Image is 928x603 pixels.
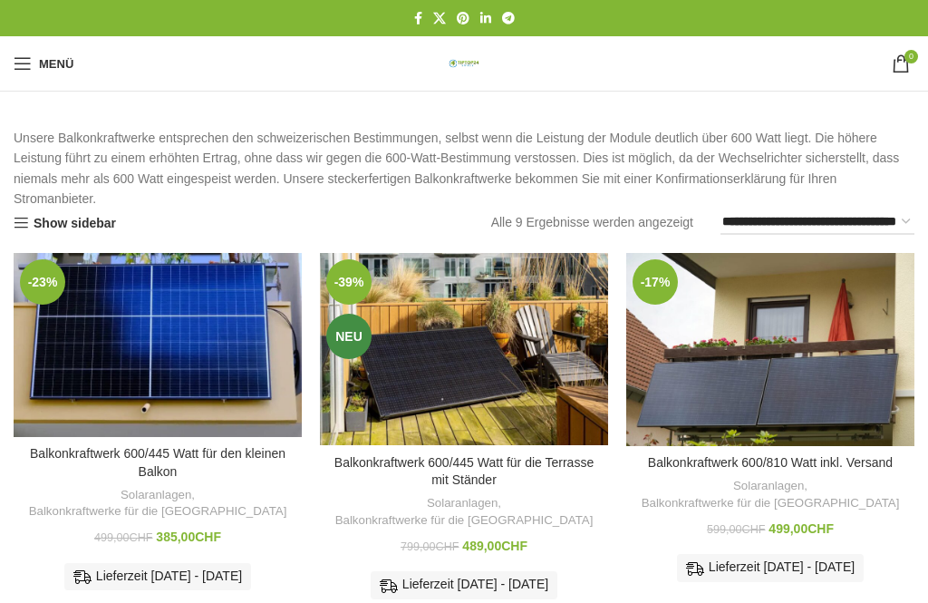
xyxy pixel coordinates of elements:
[742,523,766,536] span: CHF
[648,455,893,470] a: Balkonkraftwerk 600/810 Watt inkl. Versand
[720,209,914,236] select: Shop-Reihenfolge
[501,539,527,553] span: CHF
[427,495,498,512] a: Solaranlagen
[20,259,65,305] span: -23%
[491,212,693,232] p: Alle 9 Ergebnisse werden angezeigt
[5,45,82,82] a: Mobiles Menü öffnen
[326,314,372,359] span: Neu
[768,521,834,536] bdi: 499,00
[121,487,191,504] a: Solaranlagen
[401,540,459,553] bdi: 799,00
[904,50,918,63] span: 0
[497,6,520,31] a: Telegram Social Link
[320,253,608,445] img: Steckerkraftwerk für die Terrasse
[635,478,905,511] div: ,
[94,531,152,544] bdi: 499,00
[462,539,527,553] bdi: 489,00
[436,540,459,553] span: CHF
[371,571,557,598] div: Lieferzeit [DATE] - [DATE]
[633,259,678,305] span: -17%
[130,531,153,544] span: CHF
[29,503,287,520] a: Balkonkraftwerke für die [GEOGRAPHIC_DATA]
[807,521,834,536] span: CHF
[441,55,487,70] a: Logo der Website
[14,253,302,436] a: Balkonkraftwerk 600/445 Watt für den kleinen Balkon
[626,253,914,445] a: Balkonkraftwerk 600/810 Watt inkl. Versand
[156,530,221,544] bdi: 385,00
[320,253,608,445] a: Balkonkraftwerk 600/445 Watt für die Terrasse mit Ständer
[451,6,475,31] a: Pinterest Social Link
[30,446,285,479] a: Balkonkraftwerk 600/445 Watt für den kleinen Balkon
[733,478,804,495] a: Solaranlagen
[334,455,594,488] a: Balkonkraftwerk 600/445 Watt für die Terrasse mit Ständer
[326,259,372,305] span: -39%
[677,554,864,581] div: Lieferzeit [DATE] - [DATE]
[335,512,594,530] a: Balkonkraftwerke für die [GEOGRAPHIC_DATA]
[707,523,765,536] bdi: 599,00
[23,487,293,520] div: ,
[39,58,73,70] span: Menü
[428,6,451,31] a: X Social Link
[195,530,221,544] span: CHF
[409,6,428,31] a: Facebook Social Link
[642,495,900,512] a: Balkonkraftwerke für die [GEOGRAPHIC_DATA]
[883,45,919,82] a: 0
[329,495,599,529] div: ,
[14,216,116,231] a: Show sidebar
[64,563,251,590] div: Lieferzeit [DATE] - [DATE]
[14,128,914,209] p: Unsere Balkonkraftwerke entsprechen den schweizerischen Bestimmungen, selbst wenn die Leistung de...
[475,6,497,31] a: LinkedIn Social Link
